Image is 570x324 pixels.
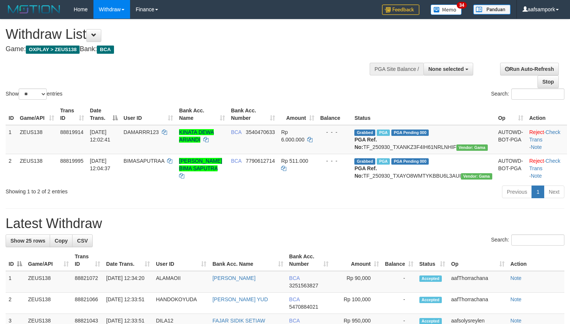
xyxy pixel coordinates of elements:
[72,271,103,293] td: 88821072
[511,318,522,324] a: Note
[212,296,268,302] a: [PERSON_NAME] YUD
[17,104,57,125] th: Game/API: activate to sort column ascending
[491,88,564,100] label: Search:
[286,250,332,271] th: Bank Acc. Number: activate to sort column ascending
[124,158,164,164] span: BIMASAPUTRAA
[97,46,114,54] span: BCA
[448,250,507,271] th: Op: activate to sort column ascending
[10,238,45,244] span: Show 25 rows
[50,234,73,247] a: Copy
[423,63,473,75] button: None selected
[529,158,544,164] a: Reject
[55,238,68,244] span: Copy
[332,293,382,314] td: Rp 100,000
[231,158,241,164] span: BCA
[382,293,416,314] td: -
[473,4,511,15] img: panduan.png
[354,130,375,136] span: Grabbed
[416,250,448,271] th: Status: activate to sort column ascending
[532,186,544,198] a: 1
[228,104,278,125] th: Bank Acc. Number: activate to sort column ascending
[103,293,153,314] td: [DATE] 12:33:51
[281,129,304,143] span: Rp 6.000.000
[6,88,62,100] label: Show entries
[317,104,352,125] th: Balance
[531,173,542,179] a: Note
[500,63,559,75] a: Run Auto-Refresh
[502,186,532,198] a: Previous
[6,27,373,42] h1: Withdraw List
[25,271,72,293] td: ZEUS138
[289,304,318,310] span: Copy 5470884021 to clipboard
[377,130,390,136] span: Marked by aafsolysreylen
[246,129,275,135] span: Copy 3540470633 to clipboard
[103,250,153,271] th: Date Trans.: activate to sort column ascending
[6,154,17,183] td: 2
[382,250,416,271] th: Balance: activate to sort column ascending
[320,128,349,136] div: - - -
[6,125,17,154] td: 1
[17,125,57,154] td: ZEUS138
[6,104,17,125] th: ID
[491,234,564,246] label: Search:
[354,137,377,150] b: PGA Ref. No:
[6,216,564,231] h1: Latest Withdraw
[103,271,153,293] td: [DATE] 12:34:20
[212,318,265,324] a: FAJAR SIDIK SETIAW
[508,250,564,271] th: Action
[77,238,88,244] span: CSV
[428,66,464,72] span: None selected
[526,154,567,183] td: · ·
[526,104,567,125] th: Action
[25,250,72,271] th: Game/API: activate to sort column ascending
[90,158,111,171] span: [DATE] 12:04:37
[289,296,300,302] span: BCA
[529,158,560,171] a: Check Trans
[531,144,542,150] a: Note
[17,154,57,183] td: ZEUS138
[456,144,488,151] span: Vendor URL: https://trx31.1velocity.biz
[6,46,373,53] h4: Game: Bank:
[351,154,495,183] td: TF_250930_TXAYO8WMTYKBBU6L3AUI
[289,283,318,289] span: Copy 3251563827 to clipboard
[90,129,111,143] span: [DATE] 12:02:41
[431,4,462,15] img: Button%20Memo.svg
[124,129,159,135] span: DAMARRR123
[544,186,564,198] a: Next
[370,63,423,75] div: PGA Site Balance /
[212,275,255,281] a: [PERSON_NAME]
[495,154,526,183] td: AUTOWD-BOT-PGA
[6,4,62,15] img: MOTION_logo.png
[179,129,214,143] a: KINATA DEWA ARIANDI
[6,271,25,293] td: 1
[354,158,375,165] span: Grabbed
[332,271,382,293] td: Rp 90,000
[25,293,72,314] td: ZEUS138
[529,129,560,143] a: Check Trans
[6,234,50,247] a: Show 25 rows
[87,104,121,125] th: Date Trans.: activate to sort column descending
[231,129,241,135] span: BCA
[511,234,564,246] input: Search:
[391,130,429,136] span: PGA Pending
[72,234,93,247] a: CSV
[511,275,522,281] a: Note
[377,158,390,165] span: Marked by aafsolysreylen
[419,275,442,282] span: Accepted
[332,250,382,271] th: Amount: activate to sort column ascending
[289,318,300,324] span: BCA
[351,104,495,125] th: Status
[511,88,564,100] input: Search:
[448,271,507,293] td: aafThorrachana
[495,104,526,125] th: Op: activate to sort column ascending
[511,296,522,302] a: Note
[176,104,228,125] th: Bank Acc. Name: activate to sort column ascending
[391,158,429,165] span: PGA Pending
[153,250,209,271] th: User ID: activate to sort column ascending
[529,129,544,135] a: Reject
[60,158,83,164] span: 88819995
[382,4,419,15] img: Feedback.jpg
[495,125,526,154] td: AUTOWD-BOT-PGA
[72,250,103,271] th: Trans ID: activate to sort column ascending
[6,293,25,314] td: 2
